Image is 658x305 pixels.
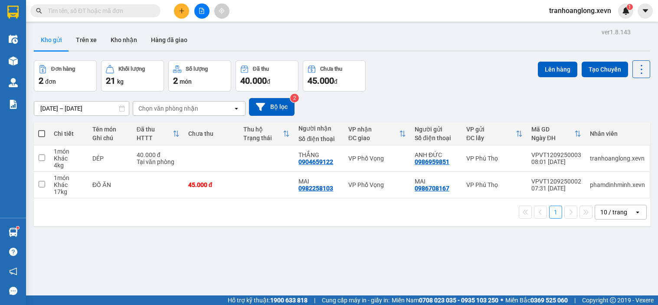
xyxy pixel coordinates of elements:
[240,75,267,86] span: 40.000
[392,295,498,305] span: Miền Nam
[530,297,568,304] strong: 0369 525 060
[298,185,333,192] div: 0982258103
[54,181,84,188] div: Khác
[348,181,406,188] div: VP Phố Vọng
[54,188,84,195] div: 17 kg
[16,226,19,229] sup: 1
[627,4,633,10] sup: 1
[419,297,498,304] strong: 0708 023 035 - 0935 103 250
[298,125,340,132] div: Người nhận
[168,60,231,92] button: Số lượng2món
[228,295,308,305] span: Hỗ trợ kỹ thuật:
[233,105,240,112] svg: open
[69,30,104,50] button: Trên xe
[92,134,128,141] div: Ghi chú
[249,98,295,116] button: Bộ lọc
[415,178,458,185] div: MAI
[290,94,299,102] sup: 2
[308,75,334,86] span: 45.000
[101,60,164,92] button: Khối lượng21kg
[239,122,294,145] th: Toggle SortBy
[219,8,225,14] span: aim
[415,185,449,192] div: 0986708167
[243,134,283,141] div: Trạng thái
[466,155,523,162] div: VP Phú Thọ
[180,78,192,85] span: món
[214,3,229,19] button: aim
[415,158,449,165] div: 0986959851
[298,178,340,185] div: MAI
[348,155,406,162] div: VP Phố Vọng
[199,8,205,14] span: file-add
[531,134,574,141] div: Ngày ĐH
[92,155,128,162] div: DÉP
[542,5,618,16] span: tranhoanglong.xevn
[344,122,410,145] th: Toggle SortBy
[322,295,390,305] span: Cung cấp máy in - giấy in:
[334,78,337,85] span: đ
[600,208,627,216] div: 10 / trang
[243,126,283,133] div: Thu hộ
[298,135,340,142] div: Số điện thoại
[9,78,18,87] img: warehouse-icon
[9,100,18,109] img: solution-icon
[138,104,198,113] div: Chọn văn phòng nhận
[574,295,576,305] span: |
[104,30,144,50] button: Kho nhận
[54,148,84,155] div: 1 món
[501,298,503,302] span: ⚪️
[622,7,630,15] img: icon-new-feature
[144,30,194,50] button: Hàng đã giao
[348,134,399,141] div: ĐC giao
[92,181,128,188] div: ĐỒ ĂN
[9,267,17,275] span: notification
[466,134,516,141] div: ĐC lấy
[538,62,577,77] button: Lên hàng
[34,102,129,115] input: Select a date range.
[610,297,616,303] span: copyright
[531,151,581,158] div: VPVT1209250003
[236,60,298,92] button: Đã thu40.000đ
[642,7,649,15] span: caret-down
[7,6,19,19] img: logo-vxr
[531,158,581,165] div: 08:01 [DATE]
[531,178,581,185] div: VPVT1209250002
[531,185,581,192] div: 07:31 [DATE]
[117,78,124,85] span: kg
[179,8,185,14] span: plus
[628,4,631,10] span: 1
[320,66,342,72] div: Chưa thu
[348,126,399,133] div: VP nhận
[466,126,516,133] div: VP gửi
[188,130,235,137] div: Chưa thu
[303,60,366,92] button: Chưa thu45.000đ
[137,134,173,141] div: HTTT
[54,174,84,181] div: 1 món
[137,126,173,133] div: Đã thu
[634,209,641,216] svg: open
[137,158,180,165] div: Tại văn phòng
[582,62,628,77] button: Tạo Chuyến
[54,162,84,169] div: 4 kg
[132,122,184,145] th: Toggle SortBy
[9,35,18,44] img: warehouse-icon
[462,122,527,145] th: Toggle SortBy
[531,126,574,133] div: Mã GD
[118,66,145,72] div: Khối lượng
[48,6,150,16] input: Tìm tên, số ĐT hoặc mã đơn
[415,126,458,133] div: Người gửi
[186,66,208,72] div: Số lượng
[590,155,645,162] div: tranhoanglong.xevn
[270,297,308,304] strong: 1900 633 818
[173,75,178,86] span: 2
[590,181,645,188] div: phamdinhminh.xevn
[527,122,586,145] th: Toggle SortBy
[51,66,75,72] div: Đơn hàng
[92,126,128,133] div: Tên món
[549,206,562,219] button: 1
[188,181,235,188] div: 45.000 đ
[106,75,115,86] span: 21
[415,151,458,158] div: ANH ĐỨC
[590,130,645,137] div: Nhân viên
[466,181,523,188] div: VP Phú Thọ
